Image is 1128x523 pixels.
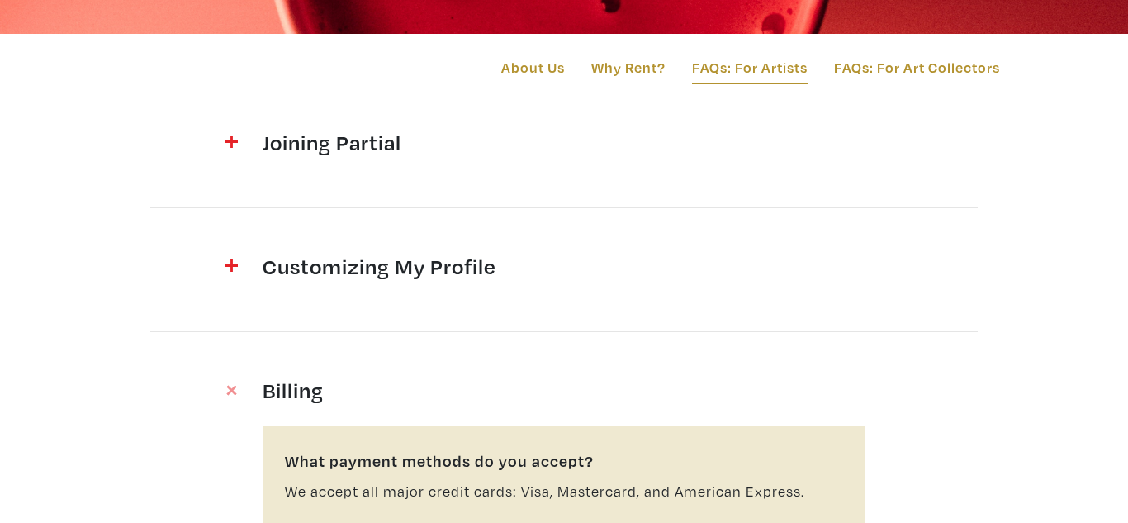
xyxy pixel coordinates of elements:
[225,259,238,272] img: plus.svg
[285,449,843,473] b: What payment methods do you accept?
[263,129,865,155] h4: Joining Partial
[263,377,865,403] h4: Billing
[225,136,238,148] img: plus.svg
[692,56,808,84] a: FAQs: For Artists
[501,56,565,78] a: About Us
[834,56,1000,78] a: FAQs: For Art Collectors
[591,56,666,78] a: Why Rent?
[285,482,804,501] span: We accept all major credit cards: Visa, Mastercard, and American Express.
[263,253,865,279] h4: Customizing My Profile
[223,382,240,399] img: plus.svg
